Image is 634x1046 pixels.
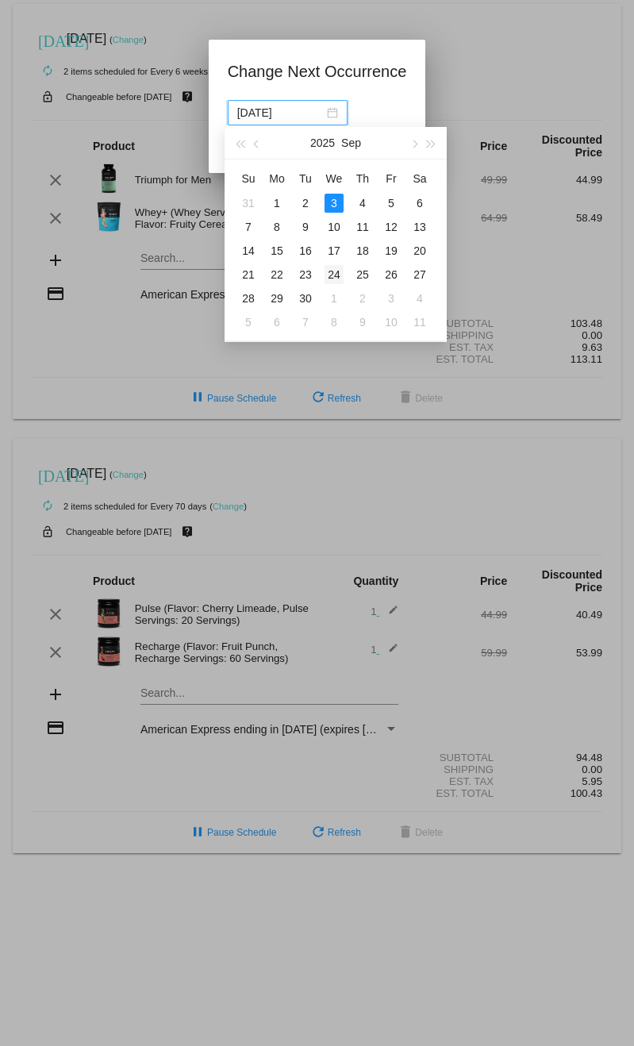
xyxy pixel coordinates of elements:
div: 29 [267,289,286,308]
div: 16 [296,241,315,260]
div: 26 [382,265,401,284]
div: 2 [353,289,372,308]
th: Fri [377,166,405,191]
td: 9/23/2025 [291,263,320,286]
div: 14 [239,241,258,260]
div: 28 [239,289,258,308]
td: 9/21/2025 [234,263,263,286]
td: 9/5/2025 [377,191,405,215]
td: 9/10/2025 [320,215,348,239]
td: 10/4/2025 [405,286,434,310]
div: 25 [353,265,372,284]
div: 15 [267,241,286,260]
td: 9/16/2025 [291,239,320,263]
div: 8 [267,217,286,237]
td: 9/29/2025 [263,286,291,310]
td: 9/20/2025 [405,239,434,263]
button: Previous month (PageUp) [248,127,266,159]
td: 8/31/2025 [234,191,263,215]
td: 9/30/2025 [291,286,320,310]
div: 13 [410,217,429,237]
td: 9/2/2025 [291,191,320,215]
td: 10/2/2025 [348,286,377,310]
div: 6 [267,313,286,332]
div: 20 [410,241,429,260]
td: 10/3/2025 [377,286,405,310]
td: 9/12/2025 [377,215,405,239]
div: 5 [239,313,258,332]
th: Thu [348,166,377,191]
td: 9/13/2025 [405,215,434,239]
button: Last year (Control + left) [231,127,248,159]
td: 10/9/2025 [348,310,377,334]
button: Sep [341,127,361,159]
div: 12 [382,217,401,237]
td: 9/7/2025 [234,215,263,239]
div: 3 [382,289,401,308]
div: 30 [296,289,315,308]
div: 23 [296,265,315,284]
td: 9/3/2025 [320,191,348,215]
td: 9/18/2025 [348,239,377,263]
div: 7 [239,217,258,237]
td: 9/4/2025 [348,191,377,215]
td: 9/28/2025 [234,286,263,310]
button: Next year (Control + right) [423,127,440,159]
div: 21 [239,265,258,284]
div: 22 [267,265,286,284]
td: 9/25/2025 [348,263,377,286]
input: Select date [237,104,324,121]
td: 9/26/2025 [377,263,405,286]
div: 4 [353,194,372,213]
td: 9/15/2025 [263,239,291,263]
td: 10/1/2025 [320,286,348,310]
td: 10/7/2025 [291,310,320,334]
div: 1 [267,194,286,213]
div: 27 [410,265,429,284]
th: Tue [291,166,320,191]
div: 4 [410,289,429,308]
div: 17 [325,241,344,260]
div: 9 [296,217,315,237]
th: Sun [234,166,263,191]
div: 24 [325,265,344,284]
div: 18 [353,241,372,260]
td: 9/9/2025 [291,215,320,239]
div: 6 [410,194,429,213]
td: 10/6/2025 [263,310,291,334]
td: 9/17/2025 [320,239,348,263]
td: 9/1/2025 [263,191,291,215]
th: Wed [320,166,348,191]
td: 9/14/2025 [234,239,263,263]
div: 10 [325,217,344,237]
h1: Change Next Occurrence [228,59,407,84]
td: 10/8/2025 [320,310,348,334]
div: 1 [325,289,344,308]
div: 19 [382,241,401,260]
td: 9/19/2025 [377,239,405,263]
td: 9/8/2025 [263,215,291,239]
div: 3 [325,194,344,213]
button: Next month (PageDown) [405,127,422,159]
td: 9/22/2025 [263,263,291,286]
th: Mon [263,166,291,191]
td: 10/5/2025 [234,310,263,334]
div: 9 [353,313,372,332]
div: 10 [382,313,401,332]
td: 10/10/2025 [377,310,405,334]
td: 10/11/2025 [405,310,434,334]
div: 8 [325,313,344,332]
div: 11 [353,217,372,237]
td: 9/6/2025 [405,191,434,215]
th: Sat [405,166,434,191]
td: 9/11/2025 [348,215,377,239]
div: 5 [382,194,401,213]
div: 31 [239,194,258,213]
div: 2 [296,194,315,213]
button: 2025 [310,127,335,159]
td: 9/27/2025 [405,263,434,286]
td: 9/24/2025 [320,263,348,286]
div: 11 [410,313,429,332]
div: 7 [296,313,315,332]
